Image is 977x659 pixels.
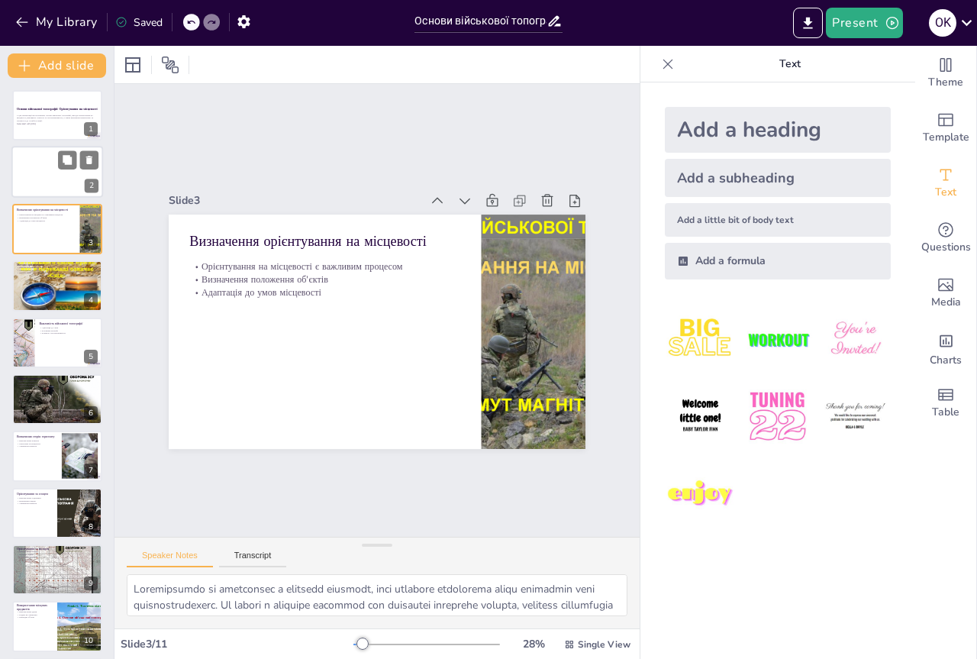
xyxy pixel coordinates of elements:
div: 4 [84,293,98,307]
p: Адаптація до умов [39,326,98,329]
p: Методи орієнтування [17,263,98,267]
img: 5.jpeg [742,381,813,452]
span: Position [161,56,179,74]
strong: Основи військової топографії: Орієнтування на місцевості [17,107,98,111]
p: Визначення положення об'єктів [193,254,464,295]
p: Корекція години [17,553,98,556]
p: Використання дерев [17,610,53,613]
p: Визначення орієнтування на місцевості [197,212,469,260]
div: 9 [12,544,102,595]
p: Уникнення помилок [17,445,57,448]
p: Адаптація до умов місцевості [17,219,76,222]
button: Delete Slide [80,151,98,170]
div: Get real-time input from your audience [915,211,976,266]
p: Орієнтування за сонцем [17,491,53,496]
p: Використання компаса [17,440,57,443]
p: Визначення положення об'єктів [17,216,76,219]
span: Table [932,404,959,421]
span: Charts [930,352,962,369]
img: 4.jpeg [665,381,736,452]
p: Орієнтування на місцевості є важливим процесом [195,241,466,282]
p: Орієнтування за місяцем [17,547,98,551]
div: 1 [84,122,98,136]
div: 5 [12,318,102,368]
span: Single View [578,638,630,651]
button: Add slide [8,53,106,78]
div: Add a table [915,376,976,431]
p: Основні елементи місцевості [17,376,98,381]
p: Адаптація до рельєфу [17,386,98,389]
div: 7 [12,431,102,481]
button: Export to PowerPoint [793,8,823,38]
span: Template [923,129,969,146]
p: Орієнтування на місцевості є важливим процесом [17,214,76,217]
div: Add charts and graphs [915,321,976,376]
p: Природні об'єкти [17,615,53,619]
p: Елементи місцевості [17,380,98,383]
p: Важливість військової топографії [39,321,98,325]
p: Розвиток спостережливості [39,331,98,334]
p: У цій презентації ми розглянемо основи військової топографії, методи орієнтування на місцевості, ... [17,114,98,122]
img: 3.jpeg [820,304,891,375]
div: 8 [12,488,102,538]
p: Орієнтири на місцевості [17,442,57,445]
span: Media [931,294,961,311]
div: Add a little bit of body text [665,203,891,237]
p: Generated with [URL] [17,122,98,125]
div: Add text boxes [915,156,976,211]
div: 10 [79,634,98,648]
img: 6.jpeg [820,381,891,452]
input: Insert title [414,10,546,32]
div: Add a heading [665,107,891,153]
p: Використання годинника [17,496,53,499]
p: Орієнтування за сонцем [17,269,98,272]
img: 7.jpeg [665,459,736,530]
p: Будівлі як орієнтири [17,612,53,615]
span: Text [935,184,956,201]
div: 9 [84,577,98,590]
button: Transcript [219,551,287,567]
p: Використання місяця [17,550,98,553]
p: Адаптація до умов місцевості [192,267,463,308]
button: My Library [11,10,104,34]
span: Questions [921,239,971,256]
div: 2 [11,147,103,199]
button: Present [826,8,902,38]
div: 6 [84,406,98,420]
p: Text [680,46,900,82]
div: Add a formula [665,243,891,279]
button: Duplicate Slide [58,151,76,170]
div: Change the overall theme [915,46,976,101]
div: Add a subheading [665,159,891,197]
div: 7 [84,464,98,477]
p: Використання місцевих предметів [17,602,53,611]
p: Визначення півдня [17,499,53,502]
div: 3 [12,204,102,254]
div: 4 [12,260,102,311]
img: 2.jpeg [742,304,813,375]
img: 1.jpeg [665,304,736,375]
div: 28 % [515,637,552,651]
div: 5 [84,350,98,363]
div: Layout [121,53,145,77]
div: 2 [85,179,98,193]
div: 1 [12,90,102,141]
p: Розуміння рельєфу [39,329,98,332]
div: 10 [12,601,102,651]
p: Уникнення помилок [17,556,98,559]
div: Add images, graphics, shapes or video [915,266,976,321]
div: Slide 3 / 11 [121,637,353,651]
p: Вплив на бойову обстановку [17,383,98,386]
div: O K [929,9,956,37]
textarea: Loremipsumdo si ametconsec a elitsedd eiusmodt, inci utlabore etdolorema aliqu enimadmin veni qui... [127,574,627,616]
div: Add ready made slides [915,101,976,156]
div: Slide 3 [180,173,432,213]
p: Визначення орієнтування на місцевості [17,208,76,212]
button: Speaker Notes [127,551,213,567]
p: Використання компаса [17,267,98,270]
button: O K [929,8,956,38]
div: 3 [84,236,98,250]
span: Theme [928,74,963,91]
div: Saved [115,15,163,30]
p: Визначення сторін горизонту [17,434,57,439]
